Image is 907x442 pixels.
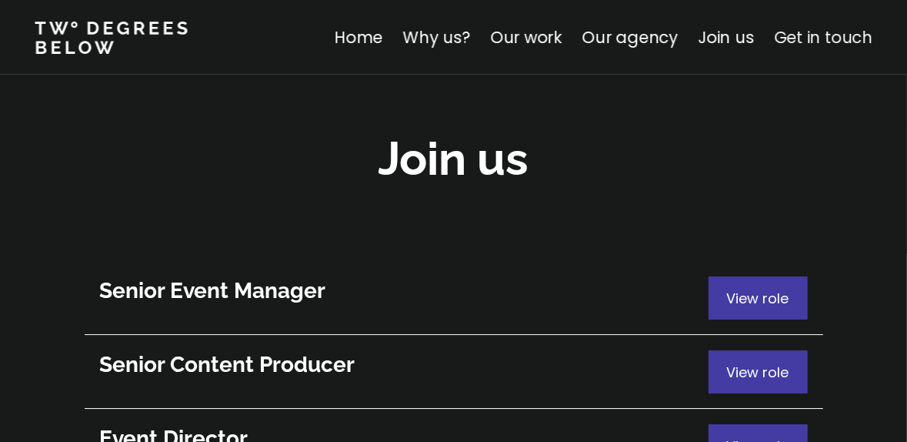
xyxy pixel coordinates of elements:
[334,26,382,49] a: Home
[727,363,789,382] span: View role
[727,289,789,308] span: View role
[100,276,709,306] h3: Senior Event Manager
[698,26,754,49] a: Join us
[402,26,470,49] a: Why us?
[582,26,678,49] a: Our agency
[774,26,872,49] a: Get in touch
[100,350,709,380] h3: Senior Content Producer
[378,128,529,190] h2: Join us
[85,335,823,409] a: Senior Content ProducerView role
[85,261,823,335] a: Senior Event ManagerView role
[490,26,562,49] a: Our work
